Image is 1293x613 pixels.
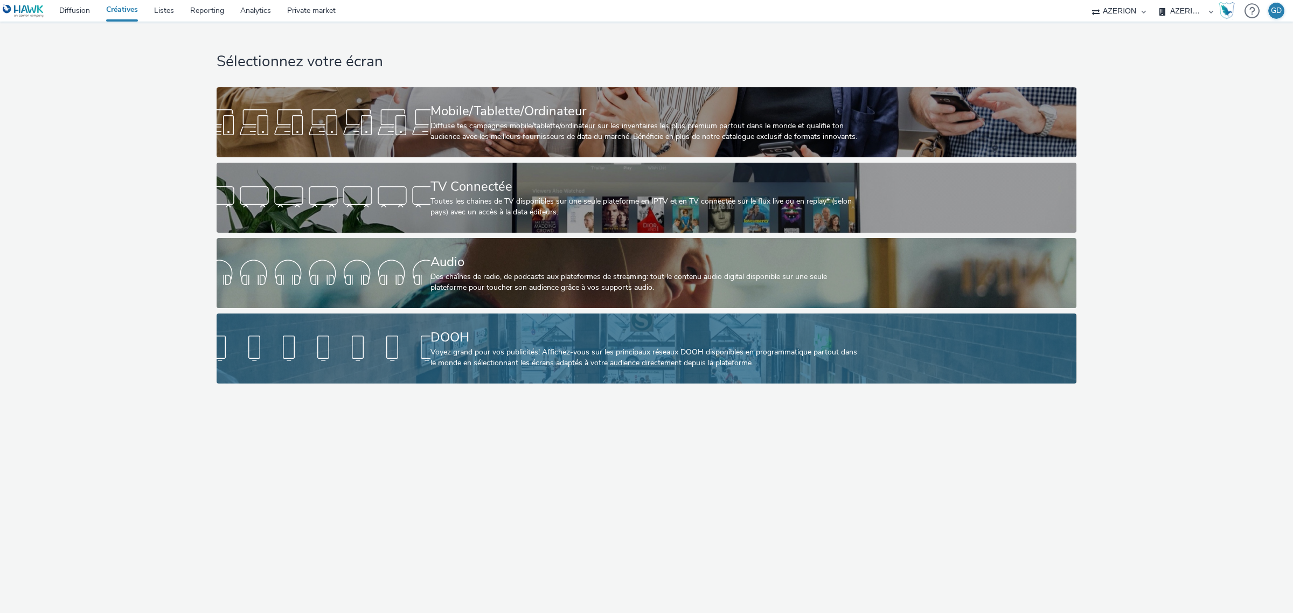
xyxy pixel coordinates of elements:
[1219,2,1239,19] a: Hawk Academy
[1271,3,1282,19] div: GD
[217,314,1076,384] a: DOOHVoyez grand pour vos publicités! Affichez-vous sur les principaux réseaux DOOH disponibles en...
[430,271,858,294] div: Des chaînes de radio, de podcasts aux plateformes de streaming: tout le contenu audio digital dis...
[3,4,44,18] img: undefined Logo
[430,196,858,218] div: Toutes les chaines de TV disponibles sur une seule plateforme en IPTV et en TV connectée sur le f...
[217,163,1076,233] a: TV ConnectéeToutes les chaines de TV disponibles sur une seule plateforme en IPTV et en TV connec...
[430,121,858,143] div: Diffuse tes campagnes mobile/tablette/ordinateur sur les inventaires les plus premium partout dan...
[430,253,858,271] div: Audio
[430,102,858,121] div: Mobile/Tablette/Ordinateur
[430,328,858,347] div: DOOH
[217,52,1076,72] h1: Sélectionnez votre écran
[430,177,858,196] div: TV Connectée
[430,347,858,369] div: Voyez grand pour vos publicités! Affichez-vous sur les principaux réseaux DOOH disponibles en pro...
[217,238,1076,308] a: AudioDes chaînes de radio, de podcasts aux plateformes de streaming: tout le contenu audio digita...
[1219,2,1235,19] img: Hawk Academy
[217,87,1076,157] a: Mobile/Tablette/OrdinateurDiffuse tes campagnes mobile/tablette/ordinateur sur les inventaires le...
